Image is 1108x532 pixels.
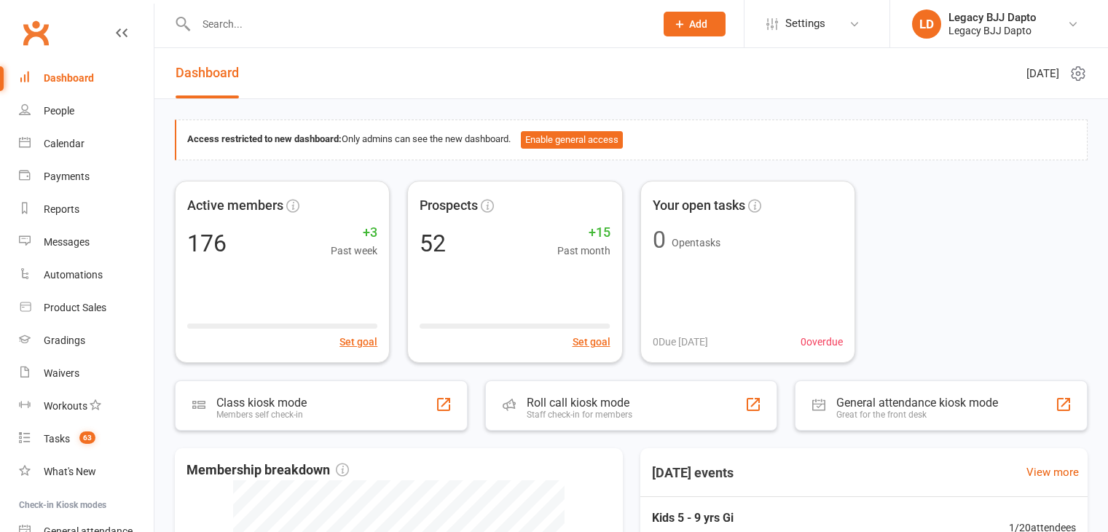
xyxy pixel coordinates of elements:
span: Past month [557,243,610,259]
div: Product Sales [44,302,106,313]
a: View more [1026,463,1079,481]
button: Set goal [339,334,377,350]
span: Membership breakdown [186,460,349,481]
div: General attendance kiosk mode [836,396,998,410]
div: Workouts [44,400,87,412]
button: Set goal [573,334,610,350]
div: Roll call kiosk mode [527,396,632,410]
div: Waivers [44,367,79,379]
div: Calendar [44,138,85,149]
span: Past week [331,243,377,259]
div: Legacy BJJ Dapto [948,11,1037,24]
span: Add [689,18,707,30]
button: Add [664,12,726,36]
button: Enable general access [521,131,623,149]
span: +3 [331,222,377,243]
div: 0 [653,228,666,251]
span: 0 Due [DATE] [653,334,708,350]
a: Dashboard [176,48,239,98]
span: Open tasks [672,237,720,249]
div: Tasks [44,433,70,445]
div: Dashboard [44,72,94,84]
a: Waivers [19,357,154,390]
div: Great for the front desk [836,410,998,420]
a: Clubworx [17,15,54,51]
div: Only admins can see the new dashboard. [187,131,1076,149]
a: Messages [19,226,154,259]
a: People [19,95,154,128]
a: Tasks 63 [19,423,154,455]
div: Legacy BJJ Dapto [948,24,1037,37]
div: Automations [44,269,103,281]
a: Product Sales [19,292,154,324]
span: Active members [187,195,283,216]
span: Kids 5 - 9 yrs Gi [652,509,943,528]
input: Search... [192,14,645,34]
span: 63 [79,431,95,444]
span: 0 overdue [801,334,843,350]
div: LD [912,9,941,39]
div: Class kiosk mode [216,396,307,410]
div: Staff check-in for members [527,410,632,420]
a: Reports [19,193,154,226]
strong: Access restricted to new dashboard: [187,133,342,144]
div: Messages [44,236,90,248]
a: Automations [19,259,154,292]
div: Payments [44,171,90,182]
span: Settings [785,7,825,40]
div: People [44,105,74,117]
div: Members self check-in [216,410,307,420]
a: Gradings [19,324,154,357]
span: +15 [557,222,610,243]
a: Dashboard [19,62,154,95]
a: Payments [19,160,154,193]
span: [DATE] [1026,65,1059,82]
a: Calendar [19,128,154,160]
div: 52 [420,232,446,255]
a: What's New [19,455,154,488]
h3: [DATE] events [640,460,745,486]
span: Your open tasks [653,195,745,216]
div: Reports [44,203,79,215]
span: Prospects [420,195,478,216]
div: 176 [187,232,227,255]
a: Workouts [19,390,154,423]
div: Gradings [44,335,85,346]
div: What's New [44,466,96,477]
